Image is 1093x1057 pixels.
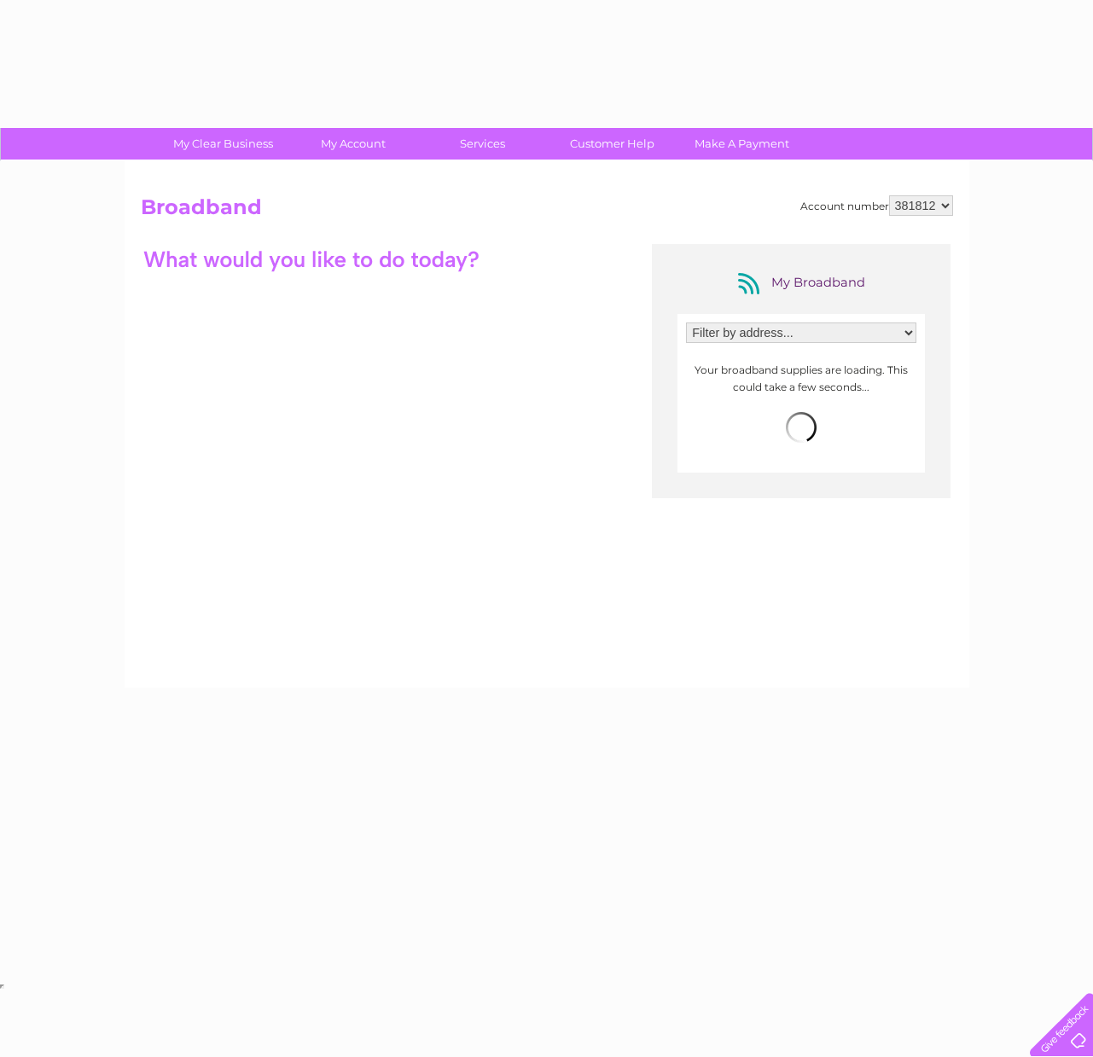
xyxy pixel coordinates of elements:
a: Customer Help [542,128,683,160]
div: Account number [800,195,953,216]
a: Make A Payment [671,128,812,160]
div: My Broadband [733,270,869,297]
a: My Account [282,128,423,160]
img: loading [786,412,817,443]
a: Services [412,128,553,160]
h2: Broadband [141,195,953,228]
p: Your broadband supplies are loading. This could take a few seconds... [686,362,916,394]
a: My Clear Business [153,128,294,160]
